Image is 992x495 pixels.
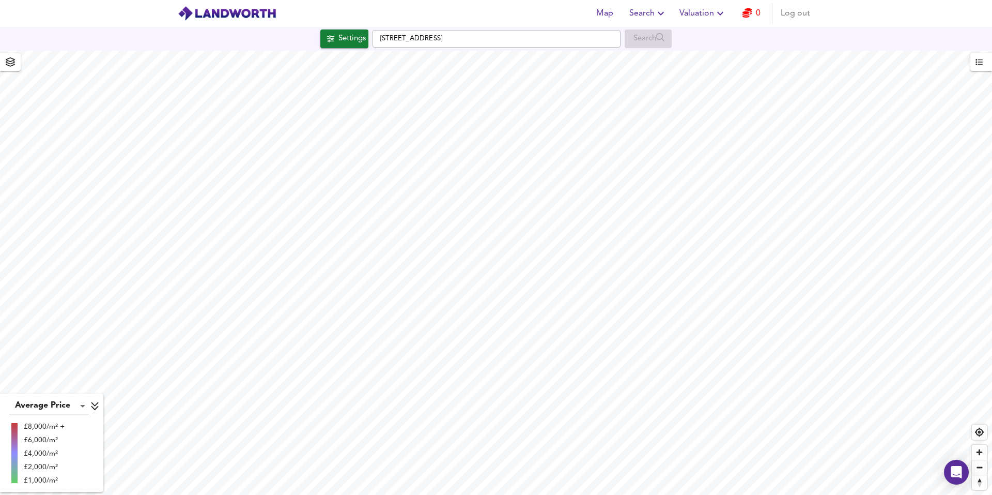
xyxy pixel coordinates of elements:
button: Reset bearing to north [972,475,987,490]
button: Settings [320,29,368,48]
button: Zoom out [972,460,987,475]
span: Search [629,6,667,21]
div: Click to configure Search Settings [320,29,368,48]
button: Search [625,3,671,24]
div: Enable a Source before running a Search [625,29,672,48]
button: Log out [777,3,814,24]
button: Zoom in [972,445,987,460]
span: Zoom out [972,460,987,475]
div: £6,000/m² [24,435,65,445]
button: Valuation [675,3,731,24]
span: Reset bearing to north [972,475,987,490]
button: Find my location [972,425,987,440]
div: Open Intercom Messenger [944,460,969,485]
button: Map [588,3,621,24]
div: £1,000/m² [24,475,65,486]
button: 0 [735,3,768,24]
div: £4,000/m² [24,448,65,459]
a: 0 [742,6,761,21]
span: Log out [781,6,810,21]
div: £2,000/m² [24,462,65,472]
span: Map [592,6,617,21]
img: logo [178,6,276,21]
div: Average Price [9,398,89,414]
div: £8,000/m² + [24,422,65,432]
span: Valuation [679,6,726,21]
input: Enter a location... [373,30,621,48]
div: Settings [338,32,366,46]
